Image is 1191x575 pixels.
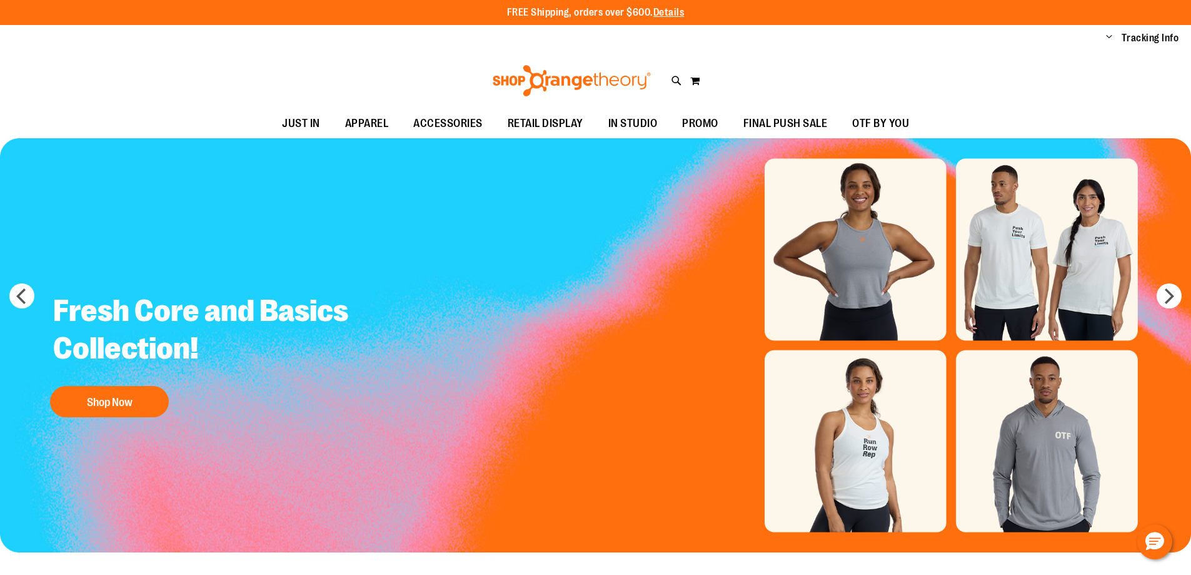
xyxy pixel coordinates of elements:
button: Hello, have a question? Let’s chat. [1137,524,1172,559]
a: OTF BY YOU [840,109,922,138]
a: ACCESSORIES [401,109,495,138]
span: APPAREL [345,109,389,138]
a: APPAREL [333,109,401,138]
span: JUST IN [282,109,320,138]
a: RETAIL DISPLAY [495,109,596,138]
span: PROMO [682,109,718,138]
button: next [1157,283,1182,308]
a: FINAL PUSH SALE [731,109,840,138]
h2: Fresh Core and Basics Collection! [44,283,377,380]
span: ACCESSORIES [413,109,483,138]
span: OTF BY YOU [852,109,909,138]
span: RETAIL DISPLAY [508,109,583,138]
a: Tracking Info [1122,31,1179,45]
a: PROMO [670,109,731,138]
a: JUST IN [269,109,333,138]
a: IN STUDIO [596,109,670,138]
a: Fresh Core and Basics Collection! Shop Now [44,283,377,424]
button: Account menu [1106,32,1112,44]
button: prev [9,283,34,308]
p: FREE Shipping, orders over $600. [507,6,685,20]
img: Shop Orangetheory [491,65,653,96]
span: FINAL PUSH SALE [743,109,828,138]
button: Shop Now [50,386,169,417]
a: Details [653,7,685,18]
span: IN STUDIO [608,109,658,138]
